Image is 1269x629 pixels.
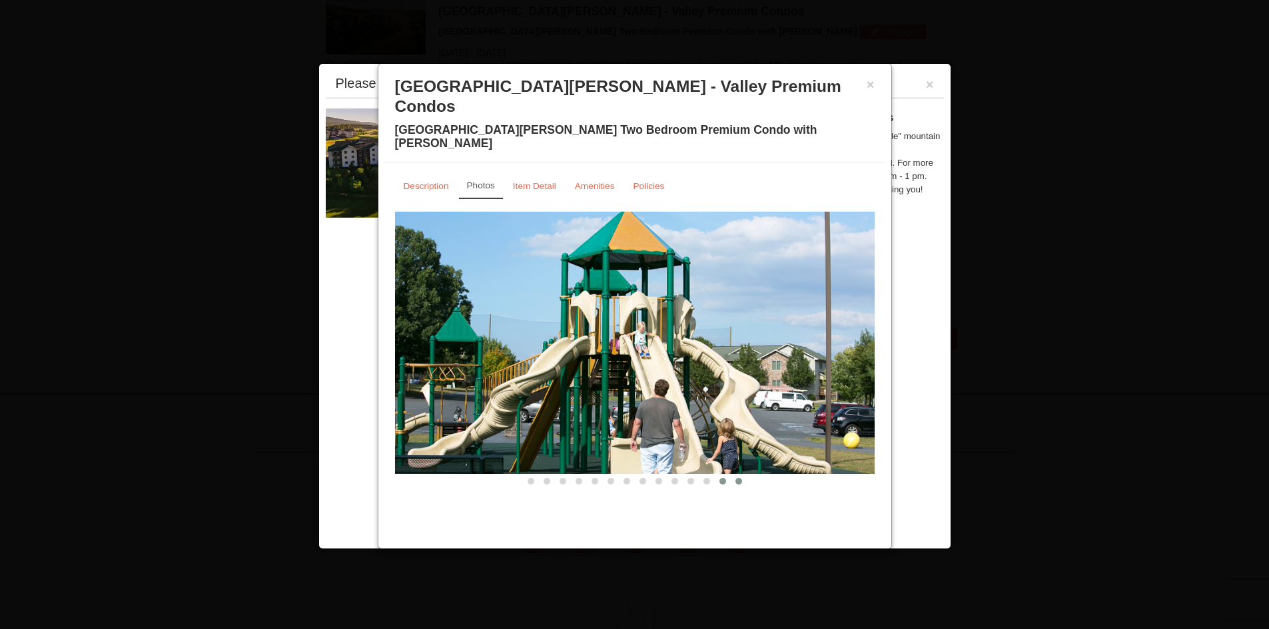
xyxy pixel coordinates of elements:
[926,78,934,91] button: ×
[395,77,875,116] h3: [GEOGRAPHIC_DATA][PERSON_NAME] - Valley Premium Condos
[336,77,556,90] div: Please make your package selection:
[395,173,458,199] a: Description
[395,123,875,150] h4: [GEOGRAPHIC_DATA][PERSON_NAME] Two Bedroom Premium Condo with [PERSON_NAME]
[867,78,875,91] button: ×
[467,180,495,190] small: Photos
[513,181,556,191] small: Item Detail
[624,173,673,199] a: Policies
[575,181,615,191] small: Amenities
[504,173,565,199] a: Item Detail
[395,212,875,474] img: 18876286-175-b6c60e63.jpg
[459,173,503,199] a: Photos
[326,108,526,218] img: 19219041-4-ec11c166.jpg
[566,173,624,199] a: Amenities
[633,181,664,191] small: Policies
[404,181,449,191] small: Description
